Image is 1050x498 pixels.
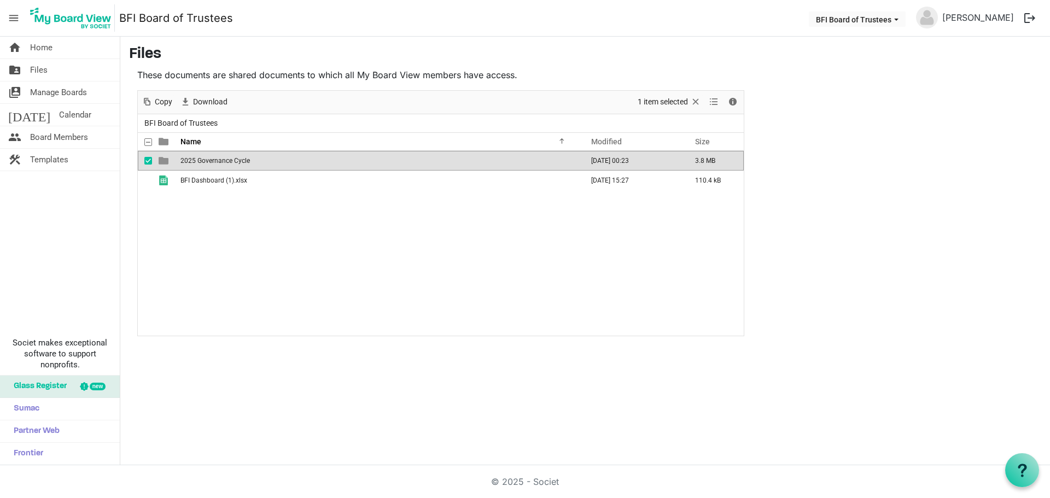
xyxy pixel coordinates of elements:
[30,126,88,148] span: Board Members
[27,4,115,32] img: My Board View Logo
[178,95,230,109] button: Download
[8,420,60,442] span: Partner Web
[8,149,21,171] span: construction
[695,137,710,146] span: Size
[636,95,703,109] button: Selection
[90,383,106,390] div: new
[8,443,43,465] span: Frontier
[180,137,201,146] span: Name
[1018,7,1041,30] button: logout
[30,81,87,103] span: Manage Boards
[8,37,21,58] span: home
[177,171,580,190] td: BFI Dashboard (1).xlsx is template cell column header Name
[138,91,176,114] div: Copy
[707,95,720,109] button: View dropdownbutton
[59,104,91,126] span: Calendar
[5,337,115,370] span: Societ makes exceptional software to support nonprofits.
[180,177,247,184] span: BFI Dashboard (1).xlsx
[580,151,684,171] td: September 21, 2025 00:23 column header Modified
[634,91,705,114] div: Clear selection
[684,171,744,190] td: 110.4 kB is template cell column header Size
[591,137,622,146] span: Modified
[138,171,152,190] td: checkbox
[138,151,152,171] td: checkbox
[154,95,173,109] span: Copy
[180,157,250,165] span: 2025 Governance Cycle
[8,398,39,420] span: Sumac
[137,68,744,81] p: These documents are shared documents to which all My Board View members have access.
[684,151,744,171] td: 3.8 MB is template cell column header Size
[580,171,684,190] td: September 19, 2025 15:27 column header Modified
[637,95,689,109] span: 1 item selected
[30,59,48,81] span: Files
[142,116,220,130] span: BFI Board of Trustees
[176,91,231,114] div: Download
[491,476,559,487] a: © 2025 - Societ
[3,8,24,28] span: menu
[809,11,906,27] button: BFI Board of Trustees dropdownbutton
[30,37,52,58] span: Home
[705,91,724,114] div: View
[8,126,21,148] span: people
[724,91,742,114] div: Details
[152,171,177,190] td: is template cell column header type
[192,95,229,109] span: Download
[152,151,177,171] td: is template cell column header type
[8,59,21,81] span: folder_shared
[938,7,1018,28] a: [PERSON_NAME]
[140,95,174,109] button: Copy
[30,149,68,171] span: Templates
[8,81,21,103] span: switch_account
[129,45,1041,64] h3: Files
[8,104,50,126] span: [DATE]
[177,151,580,171] td: 2025 Governance Cycle is template cell column header Name
[916,7,938,28] img: no-profile-picture.svg
[726,95,740,109] button: Details
[27,4,119,32] a: My Board View Logo
[119,7,233,29] a: BFI Board of Trustees
[8,376,67,397] span: Glass Register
